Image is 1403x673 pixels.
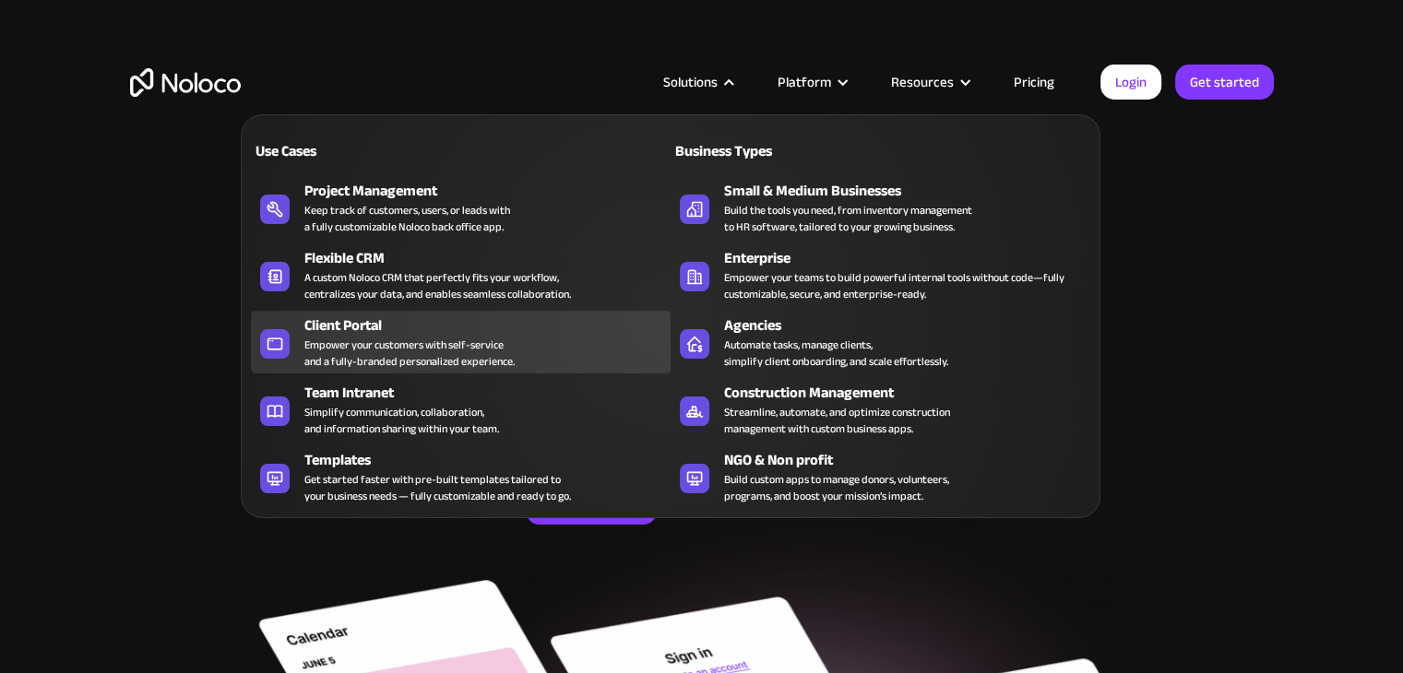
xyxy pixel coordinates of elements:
[640,70,755,94] div: Solutions
[891,70,954,94] div: Resources
[724,471,949,504] div: Build custom apps to manage donors, volunteers, programs, and boost your mission’s impact.
[251,176,671,239] a: Project ManagementKeep track of customers, users, or leads witha fully customizable Noloco back o...
[130,68,241,97] a: home
[671,140,873,162] div: Business Types
[724,180,1099,202] div: Small & Medium Businesses
[778,70,831,94] div: Platform
[724,382,1099,404] div: Construction Management
[671,129,1090,171] a: Business Types
[251,243,671,306] a: Flexible CRMA custom Noloco CRM that perfectly fits your workflow,centralizes your data, and enab...
[724,404,950,437] div: Streamline, automate, and optimize construction management with custom business apps.
[251,445,671,508] a: TemplatesGet started faster with pre-built templates tailored toyour business needs — fully custo...
[671,445,1090,508] a: NGO & Non profitBuild custom apps to manage donors, volunteers,programs, and boost your mission’s...
[663,70,718,94] div: Solutions
[304,471,571,504] div: Get started faster with pre-built templates tailored to your business needs — fully customizable ...
[304,382,679,404] div: Team Intranet
[755,70,868,94] div: Platform
[724,247,1099,269] div: Enterprise
[251,129,671,171] a: Use Cases
[304,449,679,471] div: Templates
[671,176,1090,239] a: Small & Medium BusinessesBuild the tools you need, from inventory managementto HR software, tailo...
[724,314,1099,336] div: Agencies
[991,70,1077,94] a: Pricing
[671,311,1090,373] a: AgenciesAutomate tasks, manage clients,simplify client onboarding, and scale effortlessly.
[304,314,679,336] div: Client Portal
[304,269,571,302] div: A custom Noloco CRM that perfectly fits your workflow, centralizes your data, and enables seamles...
[1100,65,1161,100] a: Login
[724,336,948,370] div: Automate tasks, manage clients, simplify client onboarding, and scale effortlessly.
[724,269,1081,302] div: Empower your teams to build powerful internal tools without code—fully customizable, secure, and ...
[1175,65,1274,100] a: Get started
[671,378,1090,441] a: Construction ManagementStreamline, automate, and optimize constructionmanagement with custom busi...
[251,140,453,162] div: Use Cases
[251,378,671,441] a: Team IntranetSimplify communication, collaboration,and information sharing within your team.
[304,180,679,202] div: Project Management
[724,449,1099,471] div: NGO & Non profit
[304,404,499,437] div: Simplify communication, collaboration, and information sharing within your team.
[724,202,972,235] div: Build the tools you need, from inventory management to HR software, tailored to your growing busi...
[868,70,991,94] div: Resources
[304,336,515,370] div: Empower your customers with self-service and a fully-branded personalized experience.
[130,190,1274,337] h2: Business Apps for Teams
[251,311,671,373] a: Client PortalEmpower your customers with self-serviceand a fully-branded personalized experience.
[241,89,1100,518] nav: Solutions
[671,243,1090,306] a: EnterpriseEmpower your teams to build powerful internal tools without code—fully customizable, se...
[304,202,510,235] div: Keep track of customers, users, or leads with a fully customizable Noloco back office app.
[304,247,679,269] div: Flexible CRM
